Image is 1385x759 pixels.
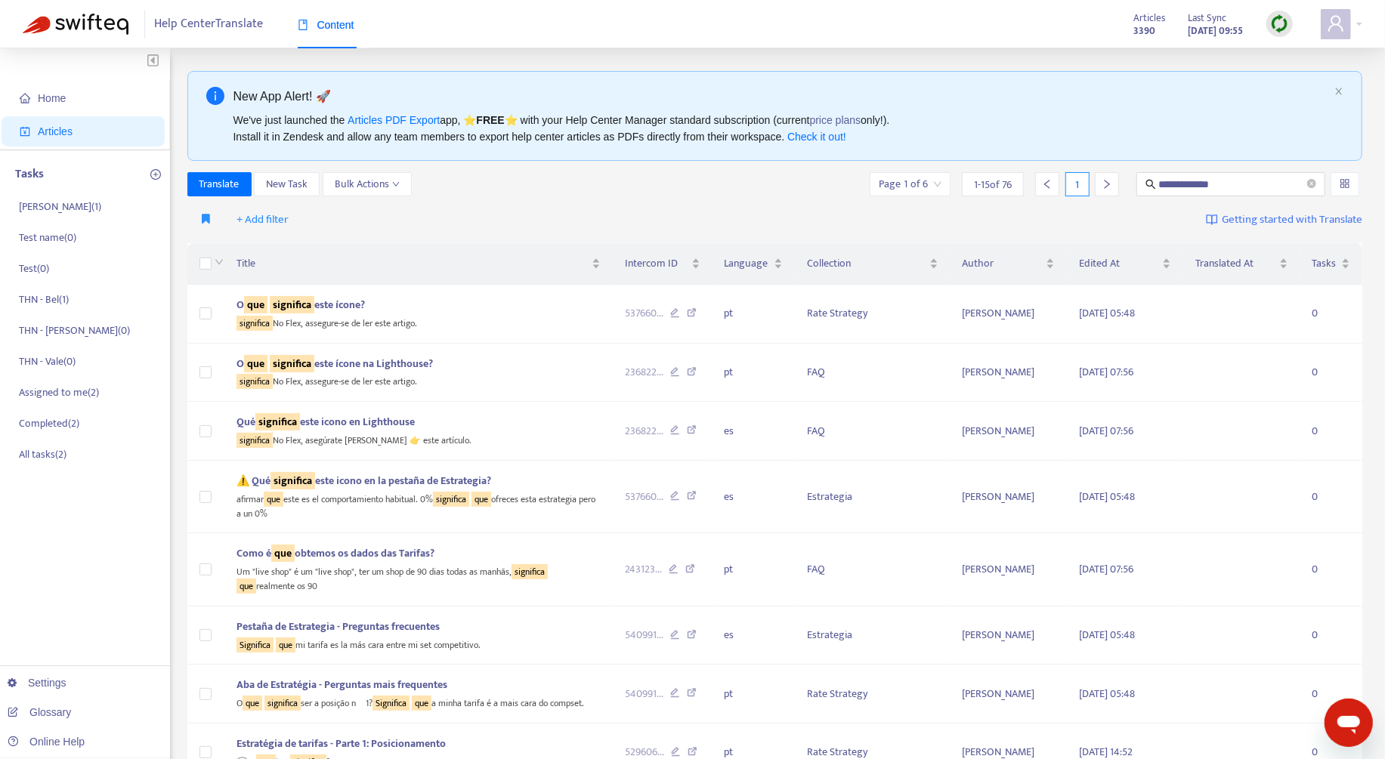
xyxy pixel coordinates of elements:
th: Language [713,243,795,285]
span: [DATE] 07:56 [1079,363,1133,381]
p: THN - [PERSON_NAME] ( 0 ) [19,322,130,338]
th: Tasks [1300,243,1362,285]
th: Author [951,243,1067,285]
td: es [713,461,795,533]
span: ⚠️ Qué este icono en la pestaña de Estrategia? [237,472,491,489]
span: O este ícone na Lighthouse? [237,355,433,372]
td: 0 [1300,606,1362,665]
img: image-link [1206,214,1218,226]
td: pt [713,344,795,403]
p: Tasks [15,165,44,184]
td: Estrategia [795,606,951,665]
span: down [215,258,224,267]
span: Translated At [1195,255,1275,272]
span: Bulk Actions [335,176,400,193]
span: 243123 ... [625,561,662,578]
p: [PERSON_NAME] ( 1 ) [19,199,101,214]
div: 1 [1065,172,1090,196]
sqkw: significa [433,492,469,507]
p: Completed ( 2 ) [19,415,79,431]
span: + Add filter [237,211,289,229]
span: Articles [38,125,73,137]
span: Aba de Estratégia - Perguntas mais frequentes [237,676,447,693]
td: Estrategia [795,461,951,533]
strong: 3390 [1134,23,1156,39]
span: [DATE] 05:48 [1079,304,1135,322]
td: FAQ [795,402,951,461]
td: Rate Strategy [795,285,951,344]
div: O ser a posição nº 1? a minha tarifa é a mais cara do compset. [237,693,601,711]
span: [DATE] 07:56 [1079,422,1133,440]
div: No Flex, asegúrate [PERSON_NAME] 👉 este artículo. [237,430,601,448]
sqkw: significa [270,296,314,313]
span: Tasks [1312,255,1338,272]
span: Como é obtemos os dados das Tarifas? [237,545,434,562]
span: close [1334,87,1343,96]
th: Collection [795,243,951,285]
span: Author [963,255,1043,272]
div: New App Alert! 🚀 [233,87,1329,106]
span: plus-circle [150,169,161,180]
th: Translated At [1183,243,1300,285]
span: home [20,93,30,103]
span: O este ícone? [237,296,365,313]
span: 537660 ... [625,489,663,505]
span: Help Center Translate [155,10,264,39]
span: Qué este icono en Lighthouse [237,413,415,430]
img: Swifteq [23,14,128,35]
span: Translate [199,176,240,193]
button: New Task [254,172,320,196]
button: Translate [187,172,252,196]
span: account-book [20,126,30,137]
th: Intercom ID [613,243,712,285]
p: Test ( 0 ) [19,261,49,276]
sqkw: significa [237,316,273,331]
span: info-circle [206,87,224,105]
b: FREE [476,114,504,126]
td: 0 [1300,402,1362,461]
td: [PERSON_NAME] [951,606,1067,665]
button: close [1334,87,1343,97]
sqkw: que [244,296,267,313]
td: Rate Strategy [795,665,951,724]
span: 540991 ... [625,686,663,702]
span: Home [38,92,66,104]
div: mi tarifa es la más cara entre mi set competitivo. [237,635,601,653]
sqkw: significa [237,374,273,389]
span: 236822 ... [625,364,663,381]
sqkw: que [264,492,283,507]
div: No Flex, assegure-se de ler este artigo. [237,313,601,331]
td: pt [713,533,795,606]
td: [PERSON_NAME] [951,533,1067,606]
span: Last Sync [1189,10,1227,26]
sqkw: significa [270,355,314,372]
span: Intercom ID [625,255,688,272]
span: Content [298,19,354,31]
td: FAQ [795,533,951,606]
a: Settings [8,677,66,689]
span: Edited At [1079,255,1159,272]
td: 0 [1300,533,1362,606]
div: Um "live shop" é um "live shop", ter um shop de 90 dias todas as manhãs, realmente os 90 [237,562,601,593]
span: [DATE] 05:48 [1079,626,1135,643]
span: 236822 ... [625,423,663,440]
sqkw: que [471,492,491,507]
span: right [1102,179,1112,190]
td: es [713,606,795,665]
span: Collection [807,255,926,272]
a: Check it out! [787,131,846,143]
span: [DATE] 05:48 [1079,488,1135,505]
a: Getting started with Translate [1206,208,1362,232]
span: Articles [1134,10,1166,26]
sqkw: que [244,355,267,372]
td: [PERSON_NAME] [951,344,1067,403]
p: THN - Bel ( 1 ) [19,292,69,307]
th: Title [224,243,614,285]
sqkw: que [237,579,256,594]
td: 0 [1300,285,1362,344]
p: Test name ( 0 ) [19,230,76,245]
sqkw: que [271,545,295,562]
a: Articles PDF Export [348,114,440,126]
td: [PERSON_NAME] [951,402,1067,461]
td: 0 [1300,344,1362,403]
